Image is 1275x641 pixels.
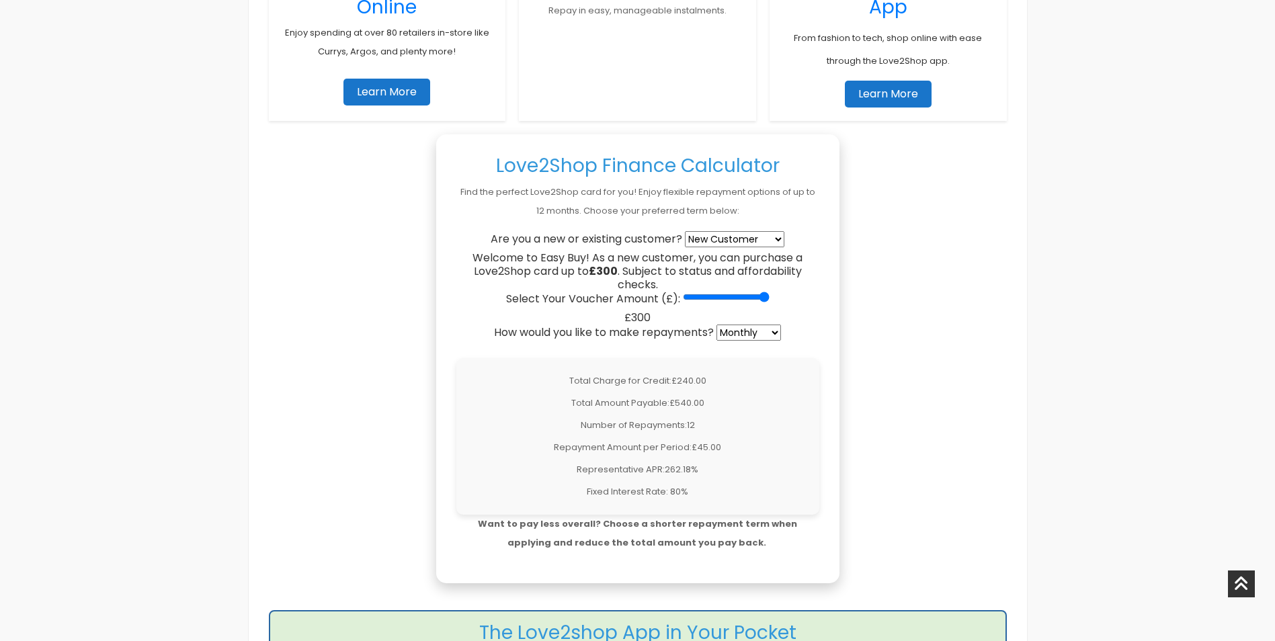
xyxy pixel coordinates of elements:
span: 262.18% [665,463,698,476]
p: Repayment Amount per Period: [466,438,809,457]
div: £300 [456,311,819,325]
p: Find the perfect Love2Shop card for you! Enjoy flexible repayment options of up to 12 months. Cho... [456,183,819,220]
label: Are you a new or existing customer? [491,232,682,246]
span: From fashion to tech, shop online with ease through the Love2Shop app. [794,32,982,67]
span: £540.00 [669,396,704,409]
p: Repay in easy, manageable instalments. [532,1,743,20]
b: Want to pay less overall? Choose a shorter repayment term when applying and reduce the total amou... [478,517,797,549]
p: Total Charge for Credit: [466,372,809,390]
p: Total Amount Payable: [466,394,809,413]
a: Enjoy spending at over 80 retailers in-store like Currys, Argos, and plenty more! [285,26,489,58]
strong: £300 [589,263,618,279]
a: From fashion to tech, shop online with ease through the Love2Shop app. [794,22,982,71]
label: How would you like to make repayments? [494,326,714,339]
h3: Love2Shop Finance Calculator [456,155,819,177]
span: 12 [687,419,695,431]
p: Number of Repayments: [466,416,809,435]
span: Fixed Interest Rate: 80% [587,485,688,498]
span: £240.00 [671,374,706,387]
label: Select Your Voucher Amount (£): [506,292,680,306]
a: Learn More [845,81,932,108]
p: Representative APR: [466,460,809,479]
div: Welcome to Easy Buy! As a new customer, you can purchase a Love2Shop card up to . Subject to stat... [456,251,819,292]
span: £45.00 [692,441,721,454]
a: Learn More [343,79,430,105]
